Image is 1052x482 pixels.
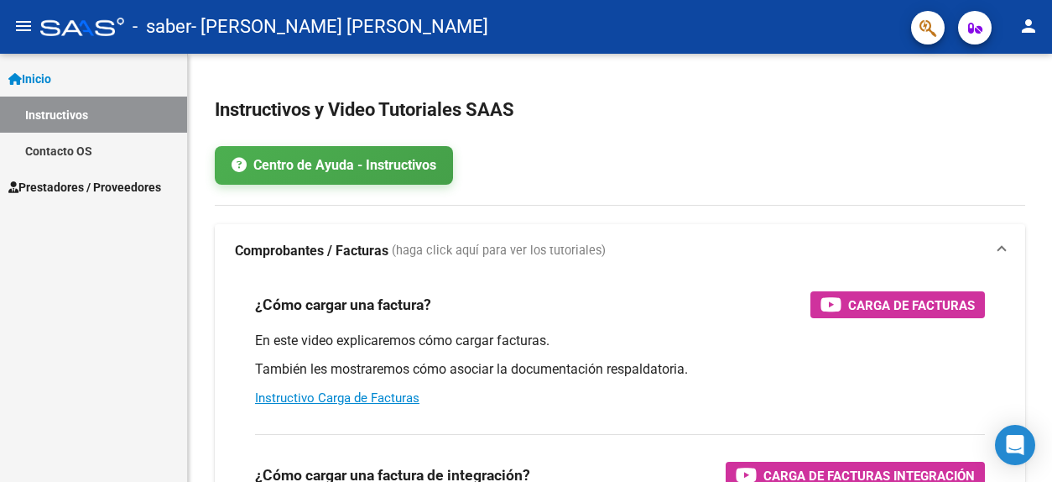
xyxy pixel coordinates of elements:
[255,293,431,317] h3: ¿Cómo cargar una factura?
[8,178,161,196] span: Prestadores / Proveedores
[8,70,51,88] span: Inicio
[848,295,975,316] span: Carga de Facturas
[133,8,191,45] span: - saber
[810,291,985,318] button: Carga de Facturas
[215,224,1025,278] mat-expansion-panel-header: Comprobantes / Facturas (haga click aquí para ver los tutoriales)
[255,360,985,379] p: También les mostraremos cómo asociar la documentación respaldatoria.
[215,94,1025,126] h2: Instructivos y Video Tutoriales SAAS
[215,146,453,185] a: Centro de Ayuda - Instructivos
[235,242,388,260] strong: Comprobantes / Facturas
[13,16,34,36] mat-icon: menu
[392,242,606,260] span: (haga click aquí para ver los tutoriales)
[255,390,419,406] a: Instructivo Carga de Facturas
[995,425,1035,465] div: Open Intercom Messenger
[191,8,488,45] span: - [PERSON_NAME] [PERSON_NAME]
[1018,16,1039,36] mat-icon: person
[255,332,985,350] p: En este video explicaremos cómo cargar facturas.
